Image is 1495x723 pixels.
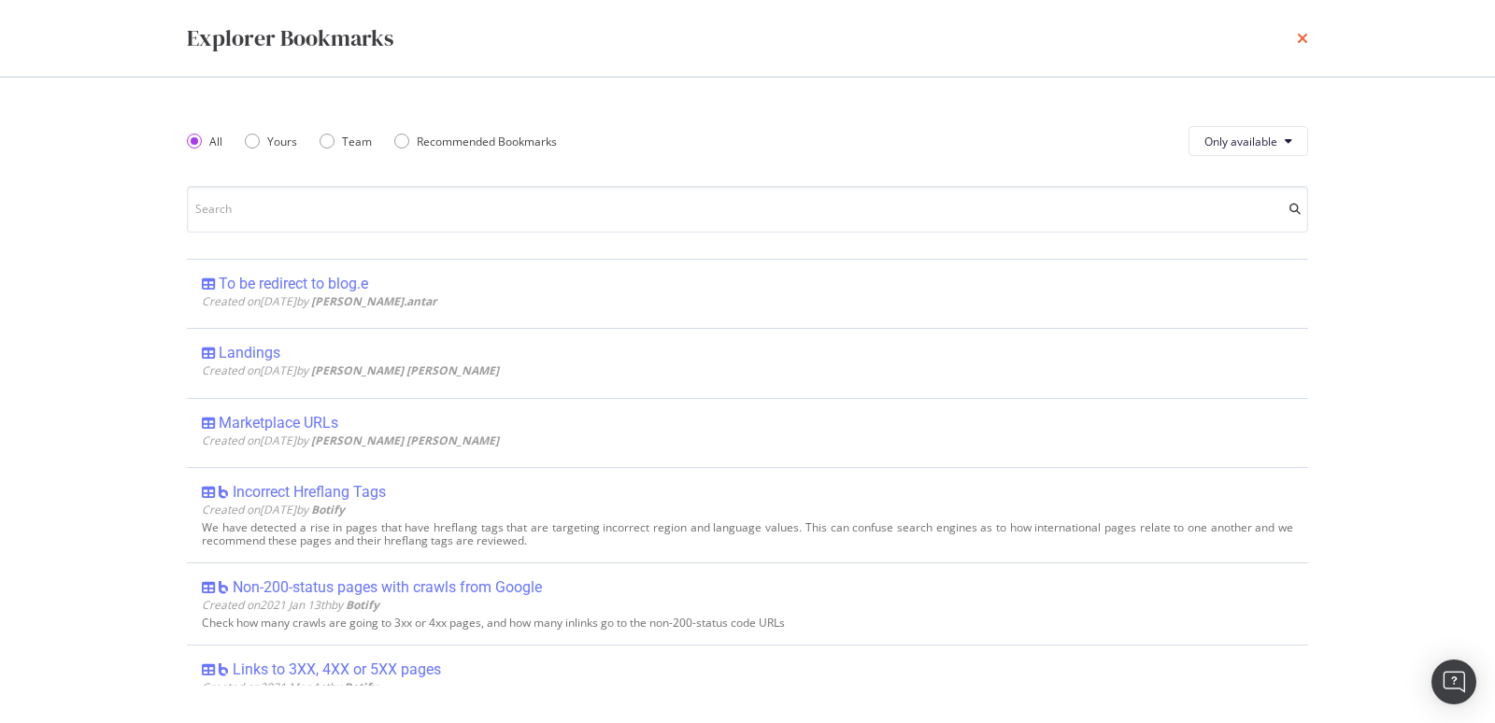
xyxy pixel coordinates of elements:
[1297,22,1308,54] div: times
[219,344,280,362] div: Landings
[202,432,499,448] span: Created on [DATE] by
[394,134,557,149] div: Recommended Bookmarks
[187,22,393,54] div: Explorer Bookmarks
[311,502,345,517] b: Botify
[1431,659,1476,704] div: Open Intercom Messenger
[187,134,222,149] div: All
[209,134,222,149] div: All
[233,660,441,679] div: Links to 3XX, 4XX or 5XX pages
[202,293,436,309] span: Created on [DATE] by
[187,186,1308,233] input: Search
[202,597,379,613] span: Created on 2021 Jan 13th by
[311,362,499,378] b: [PERSON_NAME] [PERSON_NAME]
[342,134,372,149] div: Team
[233,578,542,597] div: Non-200-status pages with crawls from Google
[1189,126,1308,156] button: Only available
[202,679,377,695] span: Created on 2021 Mar 1st by
[311,293,436,309] b: [PERSON_NAME].antar
[1204,134,1277,149] span: Only available
[202,617,1293,630] div: Check how many crawls are going to 3xx or 4xx pages, and how many inlinks go to the non-200-statu...
[233,483,386,502] div: Incorrect Hreflang Tags
[245,134,297,149] div: Yours
[320,134,372,149] div: Team
[202,502,345,517] span: Created on [DATE] by
[417,134,557,149] div: Recommended Bookmarks
[219,275,368,293] div: To be redirect to blog.e
[267,134,297,149] div: Yours
[202,362,499,378] span: Created on [DATE] by
[344,679,377,695] b: Botify
[346,597,379,613] b: Botify
[219,414,338,432] div: Marketplace URLs
[311,432,499,448] b: [PERSON_NAME] [PERSON_NAME]
[202,521,1293,547] div: We have detected a rise in pages that have hreflang tags that are targeting incorrect region and ...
